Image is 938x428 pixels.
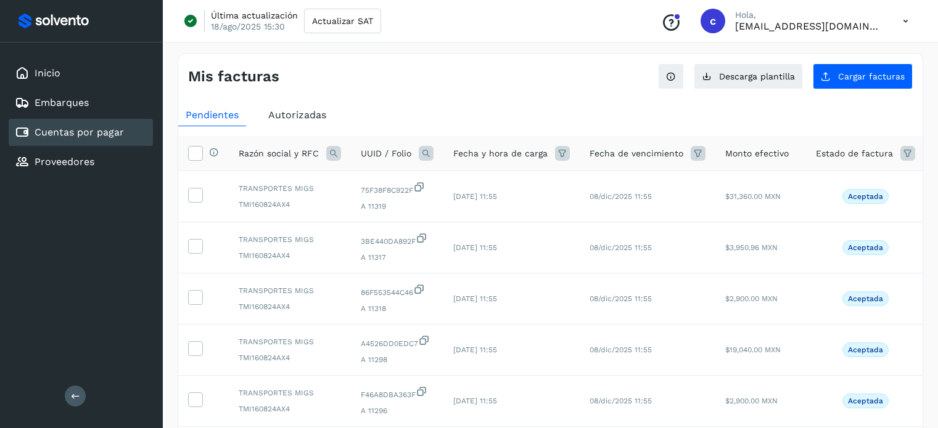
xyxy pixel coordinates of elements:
span: Monto efectivo [725,147,789,160]
div: Inicio [9,60,153,87]
span: [DATE] 11:55 [453,192,497,201]
p: cxp1@53cargo.com [735,20,883,32]
a: Cuentas por pagar [35,126,124,138]
p: 18/ago/2025 15:30 [211,21,285,32]
div: Embarques [9,89,153,116]
span: [DATE] 11:55 [453,345,497,354]
span: 86F553544C46 [361,283,434,298]
span: TMI160824AX4 [239,301,341,312]
a: Embarques [35,97,89,108]
span: A 11298 [361,354,434,365]
span: $3,950.96 MXN [725,243,778,252]
span: UUID / Folio [361,147,411,160]
span: TRANSPORTES MIGS [239,234,341,245]
span: A 11317 [361,252,434,263]
div: Cuentas por pagar [9,119,153,146]
a: Inicio [35,67,60,79]
span: 75F38F8C922F [361,181,434,196]
h4: Mis facturas [188,68,279,86]
span: $31,360.00 MXN [725,192,781,201]
span: A 11319 [361,201,434,212]
span: Pendientes [186,109,239,121]
span: TRANSPORTES MIGS [239,387,341,398]
p: Aceptada [848,192,883,201]
span: Cargar facturas [838,72,905,81]
button: Descarga plantilla [694,63,803,89]
div: Proveedores [9,148,153,176]
p: Aceptada [848,243,883,252]
span: 3BE440DA892F [361,232,434,247]
span: $2,900.00 MXN [725,294,778,303]
button: Cargar facturas [813,63,913,89]
span: TRANSPORTES MIGS [239,285,341,296]
a: Proveedores [35,156,94,168]
span: TRANSPORTES MIGS [239,183,341,194]
span: A4526DD0EDC7 [361,334,434,349]
span: TRANSPORTES MIGS [239,336,341,347]
span: 08/dic/2025 11:55 [590,192,652,201]
span: Estado de factura [816,147,893,160]
button: Actualizar SAT [304,9,381,33]
span: Fecha y hora de carga [453,147,548,160]
p: Última actualización [211,10,298,21]
span: TMI160824AX4 [239,403,341,414]
span: 08/dic/2025 11:55 [590,345,652,354]
p: Aceptada [848,345,883,354]
span: 08/dic/2025 11:55 [590,243,652,252]
span: TMI160824AX4 [239,199,341,210]
span: TMI160824AX4 [239,352,341,363]
span: [DATE] 11:55 [453,397,497,405]
span: F46A8DBA363F [361,386,434,400]
span: A 11296 [361,405,434,416]
span: [DATE] 11:55 [453,294,497,303]
span: 08/dic/2025 11:55 [590,294,652,303]
span: Autorizadas [268,109,326,121]
p: Aceptada [848,397,883,405]
span: Actualizar SAT [312,17,373,25]
p: Hola, [735,10,883,20]
span: 08/dic/2025 11:55 [590,397,652,405]
span: Descarga plantilla [719,72,795,81]
span: Fecha de vencimiento [590,147,683,160]
span: Razón social y RFC [239,147,319,160]
span: TMI160824AX4 [239,250,341,261]
span: $2,900.00 MXN [725,397,778,405]
span: $19,040.00 MXN [725,345,781,354]
p: Aceptada [848,294,883,303]
span: [DATE] 11:55 [453,243,497,252]
span: A 11318 [361,303,434,314]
